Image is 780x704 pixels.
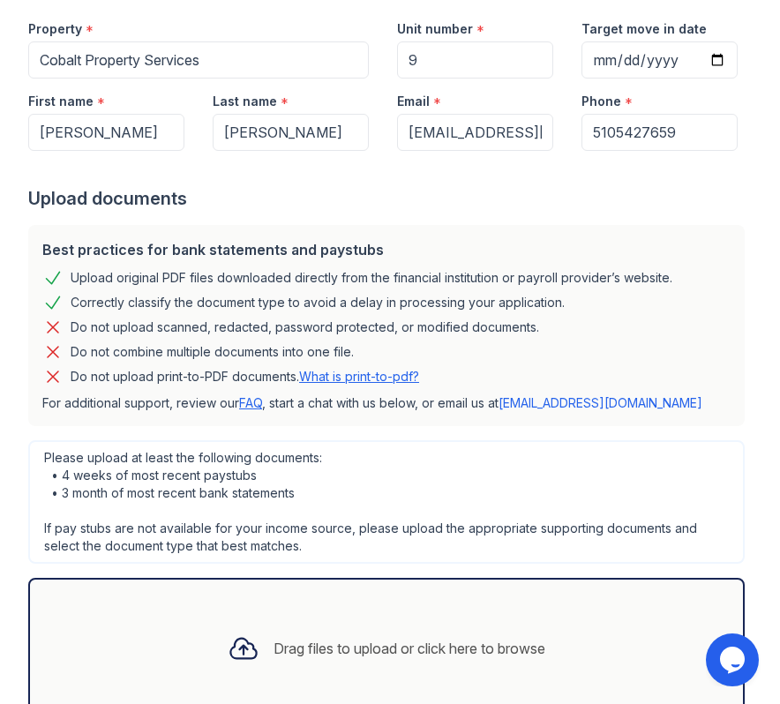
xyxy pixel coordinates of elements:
label: Email [397,93,430,110]
a: FAQ [239,395,262,410]
div: Correctly classify the document type to avoid a delay in processing your application. [71,292,565,313]
div: Drag files to upload or click here to browse [274,638,545,659]
label: Phone [581,93,621,110]
div: Do not combine multiple documents into one file. [71,341,354,363]
div: Upload documents [28,186,752,211]
iframe: chat widget [706,633,762,686]
label: Unit number [397,20,473,38]
div: Upload original PDF files downloaded directly from the financial institution or payroll provider’... [71,267,672,288]
div: Do not upload scanned, redacted, password protected, or modified documents. [71,317,539,338]
label: First name [28,93,94,110]
label: Last name [213,93,277,110]
div: Please upload at least the following documents: • 4 weeks of most recent paystubs • 3 month of mo... [28,440,745,564]
label: Property [28,20,82,38]
a: What is print-to-pdf? [299,369,419,384]
p: Do not upload print-to-PDF documents. [71,368,419,386]
p: For additional support, review our , start a chat with us below, or email us at [42,394,731,412]
label: Target move in date [581,20,707,38]
div: Best practices for bank statements and paystubs [42,239,731,260]
a: [EMAIL_ADDRESS][DOMAIN_NAME] [499,395,702,410]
